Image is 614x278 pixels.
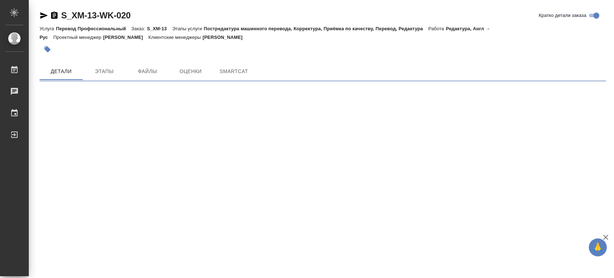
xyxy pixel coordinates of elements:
p: [PERSON_NAME] [203,35,248,40]
span: Оценки [173,67,208,76]
a: S_XM-13-WK-020 [61,10,131,20]
p: Клиентские менеджеры [149,35,203,40]
p: Заказ: [131,26,147,31]
span: 🙏 [592,240,604,255]
span: Этапы [87,67,122,76]
p: [PERSON_NAME] [103,35,149,40]
button: Скопировать ссылку для ЯМессенджера [40,11,48,20]
span: SmartCat [217,67,251,76]
p: Этапы услуги [172,26,204,31]
button: Добавить тэг [40,41,55,57]
span: Кратко детали заказа [539,12,586,19]
p: Постредактура машинного перевода, Корректура, Приёмка по качеству, Перевод, Редактура [204,26,428,31]
span: Детали [44,67,78,76]
p: S_XM-13 [147,26,172,31]
p: Услуга [40,26,56,31]
p: Работа [428,26,446,31]
span: Файлы [130,67,165,76]
p: Проектный менеджер [53,35,103,40]
button: Скопировать ссылку [50,11,59,20]
button: 🙏 [589,238,607,256]
p: Перевод Профессиональный [56,26,131,31]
